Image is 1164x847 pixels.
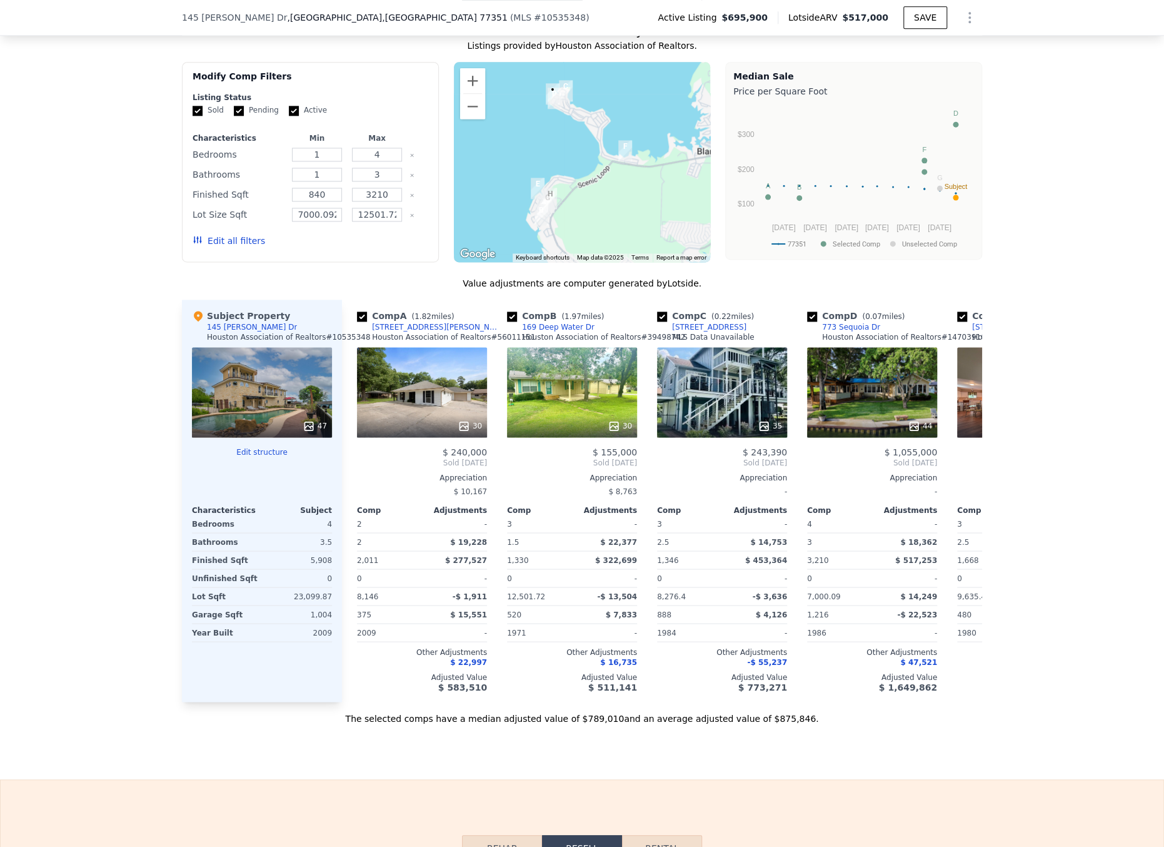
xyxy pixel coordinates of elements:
span: $ 4,126 [756,610,787,619]
div: Other Adjustments [357,647,487,657]
div: Adjustments [572,505,637,515]
input: Active [289,106,299,116]
div: Comp [357,505,422,515]
div: - [725,569,787,587]
span: Sold [DATE] [657,457,787,467]
div: Garage Sqft [192,606,259,623]
div: - [875,624,937,641]
div: Adjusted Value [957,672,1087,682]
div: Listing Status [193,93,428,103]
span: $ 7,833 [606,610,637,619]
div: Listings provided by Houston Association of Realtors . [182,39,982,52]
span: 375 [357,610,371,619]
span: ( miles) [857,312,910,321]
text: [DATE] [928,223,951,231]
div: - [875,569,937,587]
a: Terms [631,254,649,261]
div: Median Sale [733,70,974,83]
div: Subject Property [192,310,290,322]
span: $ 14,249 [900,592,937,601]
text: Unselected Comp [902,240,957,248]
span: $ 15,551 [450,610,487,619]
div: 145 Cypress Rd [531,178,544,199]
div: 1984 [657,624,720,641]
span: Active Listing [DATE] [957,457,1087,467]
text: Subject [944,183,967,190]
text: [DATE] [772,223,796,231]
span: -$ 13,504 [597,592,637,601]
span: $ 511,141 [588,682,637,692]
div: 1980 [957,624,1020,641]
div: - [424,624,487,641]
div: - [807,482,937,500]
div: Modify Comp Filters [193,70,428,93]
span: 12,501.72 [507,592,545,601]
button: Edit structure [192,447,332,457]
text: [DATE] [896,223,920,231]
div: Comp E [957,310,1058,322]
span: 4 [807,519,812,528]
text: Selected Comp [833,240,880,248]
span: 0 [507,574,512,582]
span: 8,276.4 [657,592,686,601]
div: 5,908 [264,551,332,569]
div: Lot Size Sqft [193,206,284,223]
label: Active [289,105,327,116]
label: Pending [234,105,279,116]
div: Year Built [192,624,259,641]
div: Other Adjustments [807,647,937,657]
span: $ 10,167 [454,487,487,495]
div: Comp [507,505,572,515]
div: Adjustments [422,505,487,515]
text: [DATE] [803,223,827,231]
div: Comp A [357,310,459,322]
img: Google [457,246,498,262]
span: 3 [657,519,662,528]
span: -$ 3,636 [753,592,787,601]
span: $ 243,390 [743,447,787,457]
span: $ 773,271 [738,682,787,692]
div: 773 Sequoia Dr [548,88,561,109]
button: Clear [409,213,414,218]
button: Clear [409,153,414,158]
div: Appreciation [657,472,787,482]
div: 23,099.87 [264,587,332,605]
div: ( ) [510,11,590,24]
div: 2.5 [657,533,720,550]
div: Unfinished Sqft [192,569,259,587]
span: 480 [957,610,971,619]
div: Other Adjustments [657,647,787,657]
span: 1.97 [564,312,581,321]
span: 145 [PERSON_NAME] Dr [182,11,287,24]
span: , [GEOGRAPHIC_DATA] [287,11,507,24]
div: - [725,624,787,641]
div: [STREET_ADDRESS][PERSON_NAME] [372,322,502,332]
div: Houston Association of Realtors # 39498742 [522,332,685,342]
div: 30 [458,420,482,432]
div: 145 Inlet Dr [541,191,554,213]
div: - [424,515,487,532]
div: - [957,482,1087,500]
span: $ 8,763 [608,487,637,495]
span: 1,346 [657,555,678,564]
button: Keyboard shortcuts [516,253,569,262]
span: $ 155,000 [593,447,637,457]
span: $ 19,228 [450,537,487,546]
div: - [574,569,637,587]
div: Finished Sqft [192,551,259,569]
div: - [574,624,637,641]
div: 2009 [357,624,419,641]
div: Max [349,133,404,143]
div: Subject [262,505,332,515]
span: 2 [357,519,362,528]
span: 8,146 [357,592,378,601]
div: Value adjustments are computer generated by Lotside . [182,277,982,290]
span: $517,000 [842,13,888,23]
div: Characteristics [192,505,262,515]
span: $695,900 [721,11,768,24]
span: $ 453,364 [745,555,787,564]
span: $ 47,521 [900,657,937,666]
text: F [922,146,926,153]
span: 1,330 [507,555,528,564]
span: $ 240,000 [443,447,487,457]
